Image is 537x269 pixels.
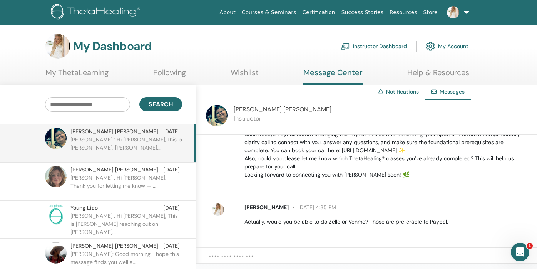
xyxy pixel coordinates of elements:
[440,88,465,95] span: Messages
[45,128,67,149] img: default.jpg
[341,43,350,50] img: chalkboard-teacher.svg
[45,242,67,264] img: default.jpg
[341,38,407,55] a: Instructor Dashboard
[303,68,363,85] a: Message Center
[239,5,299,20] a: Courses & Seminars
[511,243,529,261] iframe: Intercom live chat
[45,68,109,83] a: My ThetaLearning
[206,105,228,126] img: default.jpg
[447,6,459,18] img: default.jpg
[73,39,152,53] h3: My Dashboard
[163,242,180,250] span: [DATE]
[386,5,420,20] a: Resources
[45,166,67,187] img: default.jpg
[244,114,528,179] p: Hi [PERSON_NAME], this is [PERSON_NAME], [PERSON_NAME] assistant. 🌸 I just saw your message regar...
[70,174,182,197] p: [PERSON_NAME] : Hi [PERSON_NAME], Thank you for letting me know — ...
[70,242,158,250] span: [PERSON_NAME] [PERSON_NAME]
[244,204,289,211] span: [PERSON_NAME]
[407,68,469,83] a: Help & Resources
[338,5,386,20] a: Success Stories
[299,5,338,20] a: Certification
[70,136,182,159] p: [PERSON_NAME] : Hi [PERSON_NAME], this is [PERSON_NAME], [PERSON_NAME]...
[426,40,435,53] img: cog.svg
[527,243,533,249] span: 1
[45,34,70,59] img: default.jpg
[153,68,186,83] a: Following
[231,68,259,83] a: Wishlist
[149,100,173,108] span: Search
[70,128,158,136] span: [PERSON_NAME] [PERSON_NAME]
[51,4,143,21] img: logo.png
[234,105,331,113] span: [PERSON_NAME] [PERSON_NAME]
[45,204,67,225] img: no-photo.png
[386,88,419,95] a: Notifications
[70,166,158,174] span: [PERSON_NAME] [PERSON_NAME]
[70,212,182,235] p: [PERSON_NAME] : Hi [PERSON_NAME], This is [PERSON_NAME] reaching out on [PERSON_NAME]...
[163,128,180,136] span: [DATE]
[420,5,441,20] a: Store
[212,203,224,216] img: default.jpg
[163,204,180,212] span: [DATE]
[139,97,182,111] button: Search
[234,114,331,123] p: Instructor
[163,166,180,174] span: [DATE]
[70,204,98,212] span: Young Liao
[426,38,468,55] a: My Account
[244,218,528,226] p: Actually, would you be able to do Zelle or Venmo? Those are preferable to Paypal.
[289,204,336,211] span: [DATE] 4:35 PM
[216,5,238,20] a: About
